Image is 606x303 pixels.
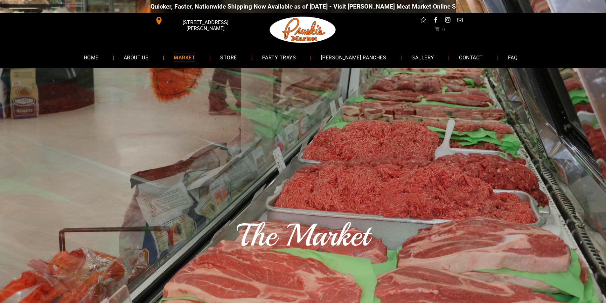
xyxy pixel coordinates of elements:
a: PARTY TRAYS [253,49,305,66]
a: GALLERY [402,49,443,66]
a: MARKET [164,49,205,66]
a: facebook [431,16,440,26]
a: [PERSON_NAME] RANCHES [311,49,396,66]
a: email [456,16,464,26]
a: instagram [443,16,452,26]
a: ABOUT US [114,49,158,66]
a: STORE [211,49,246,66]
img: Pruski-s+Market+HQ+Logo2-1920w.png [268,13,337,47]
a: Social network [419,16,428,26]
a: FAQ [498,49,527,66]
a: CONTACT [449,49,492,66]
a: HOME [74,49,108,66]
a: [STREET_ADDRESS][PERSON_NAME] [150,16,248,26]
span: 0 [442,26,445,31]
span: The Market [237,216,369,255]
span: [STREET_ADDRESS][PERSON_NAME] [164,16,246,35]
